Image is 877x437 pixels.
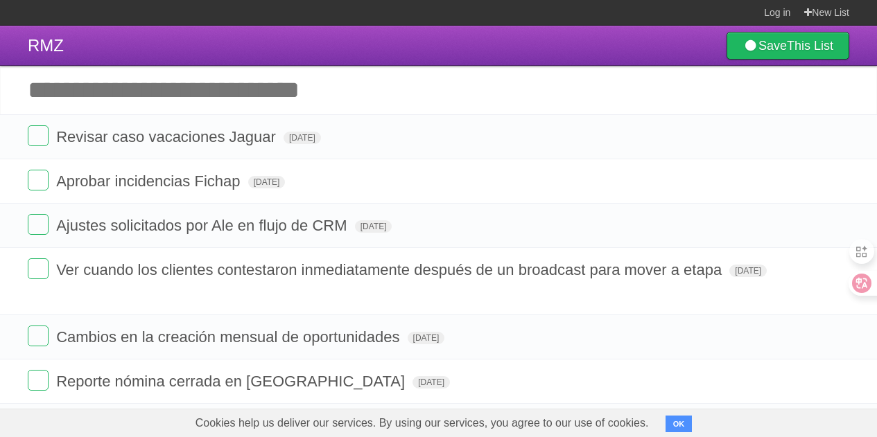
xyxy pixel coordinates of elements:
[28,325,49,346] label: Done
[56,217,350,234] span: Ajustes solicitados por Ale en flujo de CRM
[56,172,243,190] span: Aprobar incidencias Fichap
[28,36,64,55] span: RMZ
[28,170,49,190] label: Done
[28,125,49,146] label: Done
[28,258,49,279] label: Done
[182,409,663,437] span: Cookies help us deliver our services. By using our services, you agree to our use of cookies.
[408,332,445,344] span: [DATE]
[355,220,392,233] span: [DATE]
[666,416,693,432] button: OK
[28,370,49,391] label: Done
[28,214,49,235] label: Done
[727,32,849,60] a: SaveThis List
[284,132,321,144] span: [DATE]
[56,373,408,390] span: Reporte nómina cerrada en [GEOGRAPHIC_DATA]
[729,265,767,277] span: [DATE]
[56,261,725,278] span: Ver cuando los clientes contestaron inmediatamente después de un broadcast para mover a etapa
[413,376,450,389] span: [DATE]
[56,328,403,346] span: Cambios en la creación mensual de oportunidades
[248,176,286,188] span: [DATE]
[787,39,833,53] b: This List
[56,128,279,145] span: Revisar caso vacaciones Jaguar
